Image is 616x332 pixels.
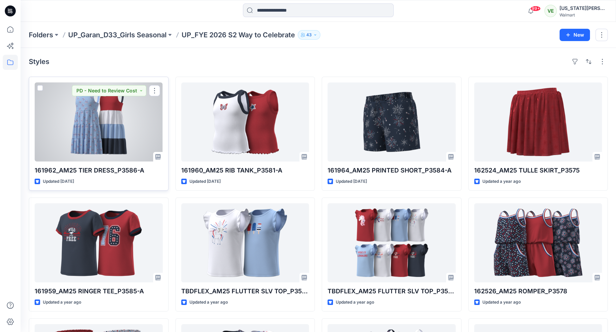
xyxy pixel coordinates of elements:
p: 161959_AM25 RINGER TEE_P3585-A [35,286,163,296]
p: 161960_AM25 RIB TANK_P3581-A [181,166,309,175]
h4: Styles [29,58,49,66]
p: Updated a year ago [189,299,228,306]
button: New [559,29,590,41]
p: Updated a year ago [336,299,374,306]
a: UP_Garan_D33_Girls Seasonal [68,30,167,40]
p: 162524_AM25 TULLE SKIRT_P3575 [474,166,602,175]
p: 43 [306,31,312,39]
a: 161959_AM25 RINGER TEE_P3585-A [35,203,163,282]
a: 162526_AM25 ROMPER_P3578 [474,203,602,282]
button: 43 [298,30,320,40]
a: 162524_AM25 TULLE SKIRT_P3575 [474,82,602,162]
p: 162526_AM25 ROMPER_P3578 [474,286,602,296]
p: 161964_AM25 PRINTED SHORT_P3584-A [328,166,456,175]
p: 161962_AM25 TIER DRESS_P3586-A [35,166,163,175]
a: 161962_AM25 TIER DRESS_P3586-A [35,82,163,162]
p: Updated a year ago [482,178,521,185]
p: TBDFLEX_AM25 FLUTTER SLV TOP_P3579-A [181,286,309,296]
div: [US_STATE][PERSON_NAME] [559,4,607,12]
p: Updated a year ago [482,299,521,306]
p: Updated [DATE] [336,178,367,185]
a: 161964_AM25 PRINTED SHORT_P3584-A [328,82,456,162]
a: TBDFLEX_AM25 FLUTTER SLV TOP_P3579-A [181,203,309,282]
div: Walmart [559,12,607,17]
span: 99+ [530,6,541,11]
p: Updated [DATE] [43,178,74,185]
p: TBDFLEX_AM25 FLUTTER SLV TOP_P3579 [DATE] [328,286,456,296]
a: Folders [29,30,53,40]
a: TBDFLEX_AM25 FLUTTER SLV TOP_P3579 8.6.24 [328,203,456,282]
p: Updated a year ago [43,299,81,306]
a: 161960_AM25 RIB TANK_P3581-A [181,82,309,162]
div: VE [544,5,557,17]
p: Updated [DATE] [189,178,221,185]
p: UP_FYE 2026 S2 Way to Celebrate [182,30,295,40]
